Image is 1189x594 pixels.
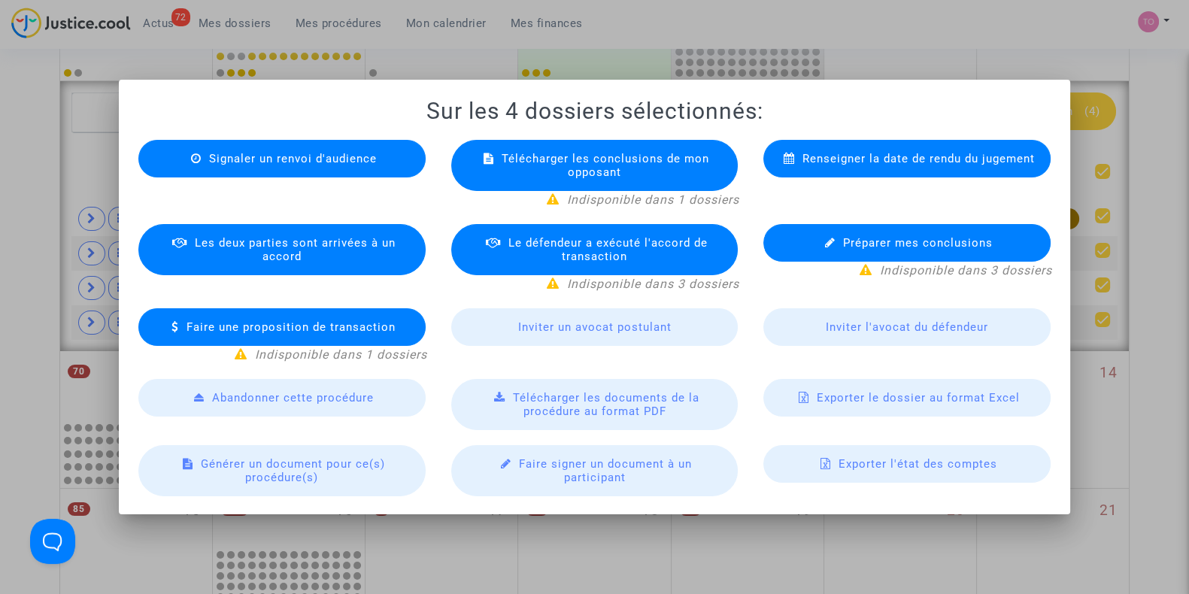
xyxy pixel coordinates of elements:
span: Faire signer un document à un participant [519,457,692,484]
span: Abandonner cette procédure [212,391,374,405]
span: Exporter l'état des comptes [839,457,997,471]
span: Générer un document pour ce(s) procédure(s) [201,457,385,484]
span: Inviter l'avocat du défendeur [826,320,988,334]
span: Signaler un renvoi d'audience [209,152,377,165]
span: Inviter un avocat postulant [517,320,671,334]
i: Indisponible dans 3 dossiers [880,263,1052,277]
i: Indisponible dans 3 dossiers [567,277,739,291]
span: Télécharger les documents de la procédure au format PDF [512,391,699,418]
span: Faire une proposition de transaction [187,320,396,334]
i: Indisponible dans 1 dossiers [567,192,739,207]
span: Les deux parties sont arrivées à un accord [195,236,396,263]
span: Le défendeur a exécuté l'accord de transaction [508,236,707,263]
h1: Sur les 4 dossiers sélectionnés: [137,98,1052,125]
span: Renseigner la date de rendu du jugement [802,152,1035,165]
span: Télécharger les conclusions de mon opposant [502,152,709,179]
iframe: Help Scout Beacon - Open [30,519,75,564]
span: Préparer mes conclusions [843,236,993,250]
i: Indisponible dans 1 dossiers [255,347,427,362]
span: Exporter le dossier au format Excel [817,391,1020,405]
